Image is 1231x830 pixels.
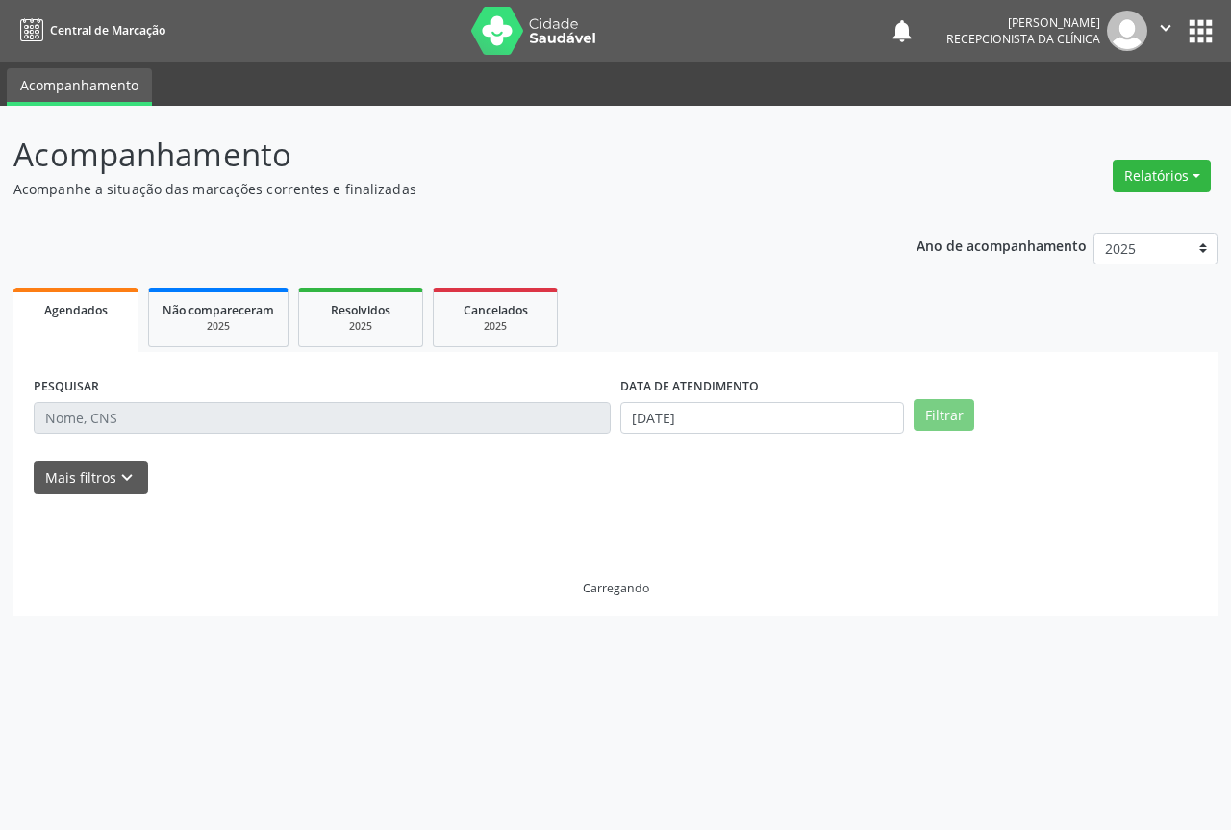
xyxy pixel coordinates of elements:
div: 2025 [313,319,409,334]
button:  [1147,11,1184,51]
i: keyboard_arrow_down [116,467,138,489]
span: Central de Marcação [50,22,165,38]
button: Mais filtroskeyboard_arrow_down [34,461,148,494]
button: Filtrar [914,399,974,432]
div: 2025 [163,319,274,334]
div: Carregando [583,580,649,596]
a: Acompanhamento [7,68,152,106]
span: Agendados [44,302,108,318]
button: notifications [889,17,916,44]
button: Relatórios [1113,160,1211,192]
p: Acompanhe a situação das marcações correntes e finalizadas [13,179,856,199]
p: Acompanhamento [13,131,856,179]
div: 2025 [447,319,543,334]
span: Não compareceram [163,302,274,318]
img: img [1107,11,1147,51]
a: Central de Marcação [13,14,165,46]
i:  [1155,17,1176,38]
input: Nome, CNS [34,402,611,435]
p: Ano de acompanhamento [917,233,1087,257]
input: Selecione um intervalo [620,402,904,435]
div: [PERSON_NAME] [946,14,1100,31]
span: Resolvidos [331,302,390,318]
button: apps [1184,14,1218,48]
label: PESQUISAR [34,372,99,402]
span: Cancelados [464,302,528,318]
span: Recepcionista da clínica [946,31,1100,47]
label: DATA DE ATENDIMENTO [620,372,759,402]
